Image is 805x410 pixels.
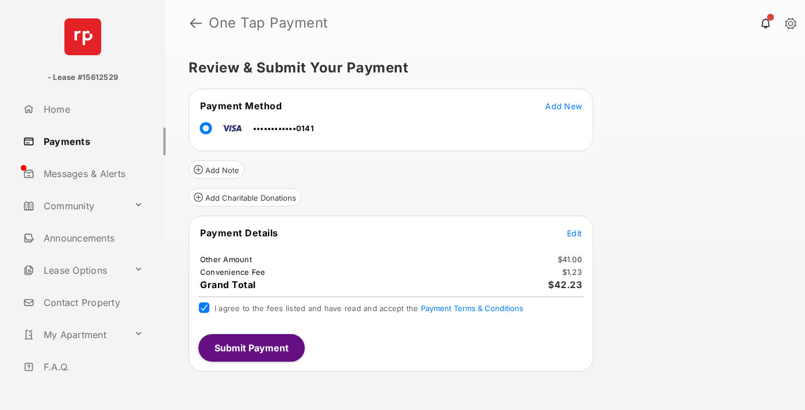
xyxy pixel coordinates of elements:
[200,227,278,239] span: Payment Details
[18,128,166,155] a: Payments
[200,100,282,112] span: Payment Method
[557,254,583,265] td: $41.00
[64,18,101,55] img: svg+xml;base64,PHN2ZyB4bWxucz0iaHR0cDovL3d3dy53My5vcmcvMjAwMC9zdmciIHdpZHRoPSI2NCIgaGVpZ2h0PSI2NC...
[189,160,244,179] button: Add Note
[18,95,166,123] a: Home
[567,227,582,239] button: Edit
[548,279,582,290] span: $42.23
[200,267,266,277] td: Convenience Fee
[18,321,129,348] a: My Apartment
[18,353,166,381] a: F.A.Q.
[421,304,523,313] button: I agree to the fees listed and have read and accept the
[562,267,582,277] td: $1.23
[198,334,305,362] button: Submit Payment
[200,279,256,290] span: Grand Total
[545,100,582,112] button: Add New
[18,256,129,284] a: Lease Options
[545,101,582,111] span: Add New
[214,304,523,313] span: I agree to the fees listed and have read and accept the
[253,124,314,133] span: ••••••••••••0141
[48,72,118,83] p: - Lease #15612529
[18,192,129,220] a: Community
[18,160,166,187] a: Messages & Alerts
[189,188,301,206] button: Add Charitable Donations
[567,228,582,238] span: Edit
[18,289,166,316] a: Contact Property
[18,224,166,252] a: Announcements
[200,254,252,265] td: Other Amount
[189,61,773,75] h5: Review & Submit Your Payment
[209,16,328,30] strong: One Tap Payment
